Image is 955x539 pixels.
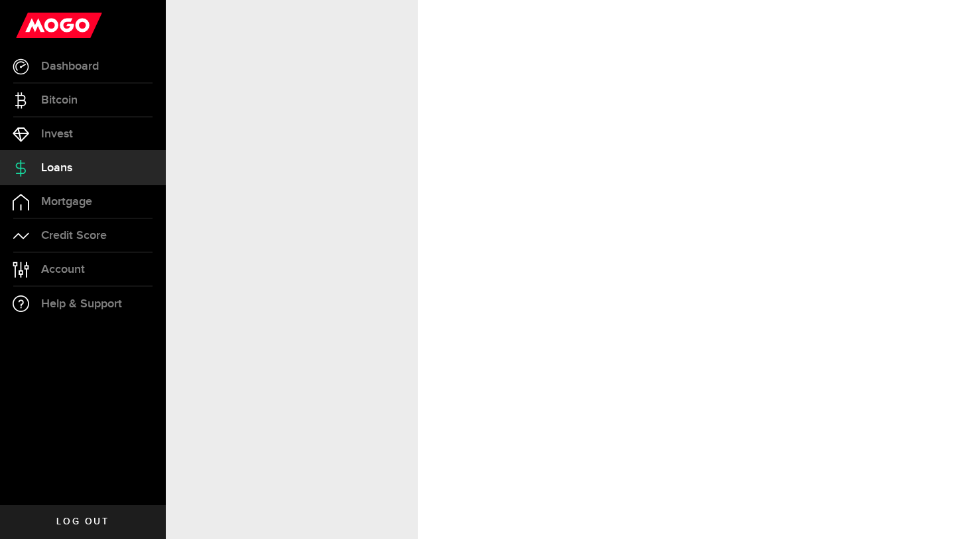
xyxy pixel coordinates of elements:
[11,5,50,45] button: Open LiveChat chat widget
[41,196,92,208] span: Mortgage
[41,128,73,140] span: Invest
[41,230,107,242] span: Credit Score
[41,298,122,310] span: Help & Support
[41,60,99,72] span: Dashboard
[41,264,85,275] span: Account
[41,94,78,106] span: Bitcoin
[56,517,109,526] span: Log out
[41,162,72,174] span: Loans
